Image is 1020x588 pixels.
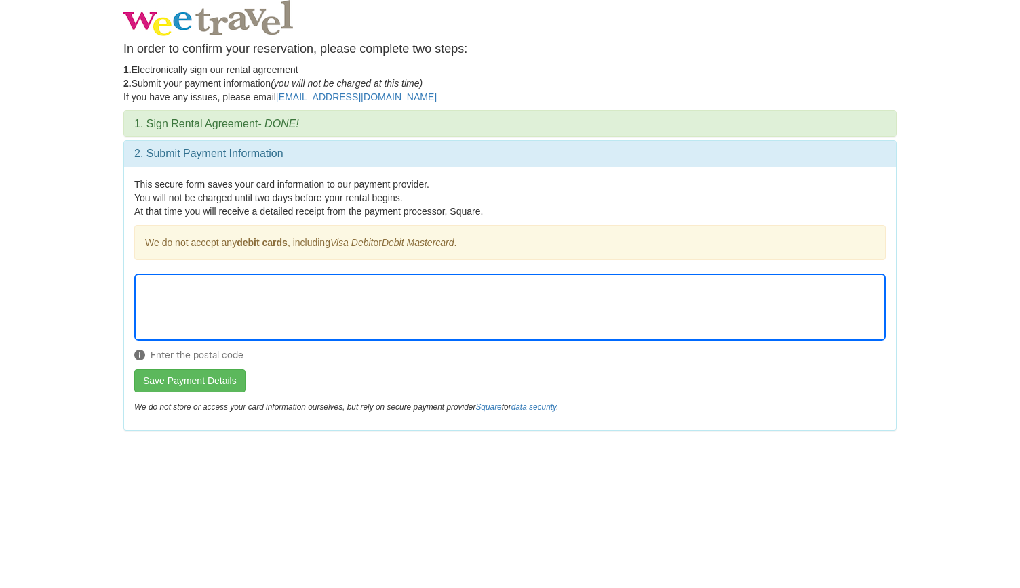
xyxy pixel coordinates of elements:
p: Electronically sign our rental agreement Submit your payment information If you have any issues, ... [123,63,897,104]
strong: 2. [123,78,132,89]
a: [EMAIL_ADDRESS][DOMAIN_NAME] [276,91,437,102]
strong: debit cards [237,237,288,248]
div: We do not accept any , including or . [134,225,886,260]
h3: 1. Sign Rental Agreement [134,118,886,130]
em: Debit Mastercard [382,237,454,248]
h4: In order to confirm your reservation, please complete two steps: [123,43,897,56]
em: - DONE! [258,118,298,129]
em: (you will not be charged at this time) [271,78,423,89]
iframe: Secure Credit Card Form [135,274,885,340]
em: Visa Debit [330,237,374,248]
a: data security [511,402,557,412]
button: Save Payment Details [134,369,246,392]
a: Square [475,402,501,412]
span: Enter the postal code [134,348,886,362]
strong: 1. [123,64,132,75]
h3: 2. Submit Payment Information [134,148,886,160]
p: This secure form saves your card information to our payment provider. You will not be charged unt... [134,177,886,218]
em: We do not store or access your card information ourselves, but rely on secure payment provider for . [134,402,558,412]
